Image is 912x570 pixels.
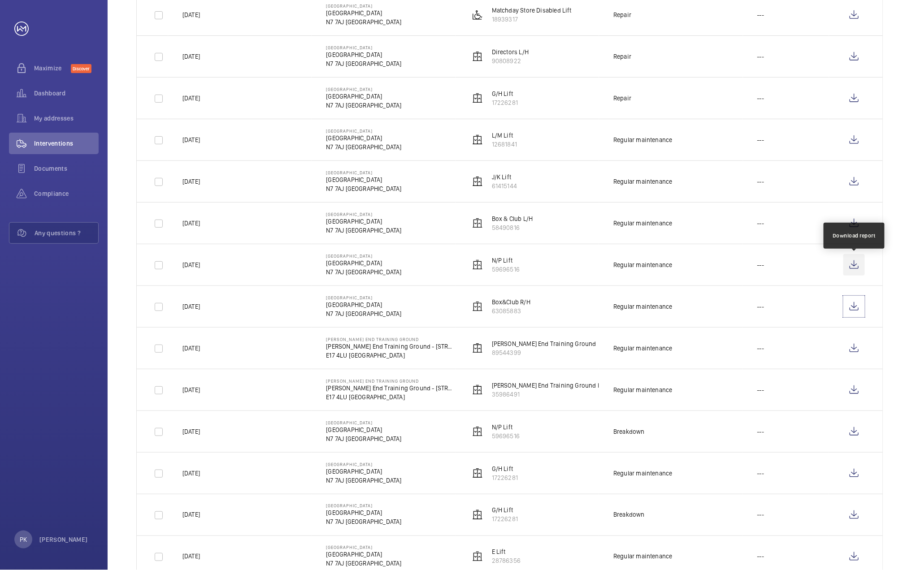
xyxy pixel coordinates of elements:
p: N7 7AJ [GEOGRAPHIC_DATA] [326,476,401,485]
img: elevator.svg [472,176,483,187]
p: 59696516 [492,265,520,274]
p: 61415144 [492,181,517,190]
p: [GEOGRAPHIC_DATA] [326,128,401,134]
p: 59696516 [492,432,520,440]
p: 35986491 [492,390,610,399]
div: Repair [613,94,631,103]
p: E17 4LU [GEOGRAPHIC_DATA] [326,351,455,360]
img: elevator.svg [472,134,483,145]
p: 58490816 [492,223,533,232]
div: Regular maintenance [613,385,672,394]
p: --- [757,302,764,311]
div: Regular maintenance [613,260,672,269]
p: G/H Lift [492,464,518,473]
img: elevator.svg [472,343,483,354]
p: J/K Lift [492,173,517,181]
span: Dashboard [34,89,99,98]
p: N7 7AJ [GEOGRAPHIC_DATA] [326,268,401,276]
p: N7 7AJ [GEOGRAPHIC_DATA] [326,309,401,318]
p: PK [20,535,27,544]
span: Any questions ? [35,229,98,237]
div: Regular maintenance [613,469,672,478]
p: 17226281 [492,473,518,482]
img: elevator.svg [472,468,483,479]
p: --- [757,469,764,478]
p: [GEOGRAPHIC_DATA] [326,425,401,434]
p: --- [757,260,764,269]
img: elevator.svg [472,51,483,62]
p: [DATE] [182,510,200,519]
p: N7 7AJ [GEOGRAPHIC_DATA] [326,434,401,443]
p: --- [757,177,764,186]
p: [PERSON_NAME] [39,535,88,544]
p: [GEOGRAPHIC_DATA] [326,550,401,559]
p: --- [757,510,764,519]
p: N7 7AJ [GEOGRAPHIC_DATA] [326,142,401,151]
div: Regular maintenance [613,177,672,186]
img: elevator.svg [472,551,483,562]
img: elevator.svg [472,301,483,312]
p: --- [757,52,764,61]
p: 89544399 [492,348,596,357]
p: [PERSON_NAME] End Training Ground [326,378,455,384]
p: [PERSON_NAME] End Training Ground - [STREET_ADDRESS] [326,342,455,351]
p: [DATE] [182,10,200,19]
p: --- [757,385,764,394]
p: [DATE] [182,52,200,61]
p: [GEOGRAPHIC_DATA] [326,212,401,217]
p: [GEOGRAPHIC_DATA] [326,170,401,175]
p: N/P Lift [492,256,520,265]
div: Regular maintenance [613,135,672,144]
p: Box & Club L/H [492,214,533,223]
p: [DATE] [182,219,200,228]
p: [GEOGRAPHIC_DATA] [326,217,401,226]
p: [GEOGRAPHIC_DATA] [326,259,401,268]
p: [DATE] [182,344,200,353]
div: Regular maintenance [613,302,672,311]
p: [GEOGRAPHIC_DATA] [326,300,401,309]
div: Download report [833,232,876,240]
p: [GEOGRAPHIC_DATA] [326,9,401,17]
p: E Lift [492,548,521,557]
div: Breakdown [613,427,645,436]
span: Discover [71,64,91,73]
p: [PERSON_NAME] End Training Ground - [STREET_ADDRESS] [326,384,455,393]
p: E17 4LU [GEOGRAPHIC_DATA] [326,393,455,402]
p: [GEOGRAPHIC_DATA] [326,134,401,142]
span: Maximize [34,64,71,73]
p: 90808922 [492,56,529,65]
img: elevator.svg [472,218,483,229]
p: --- [757,94,764,103]
p: 17226281 [492,515,518,524]
p: --- [757,219,764,228]
img: elevator.svg [472,259,483,270]
p: [DATE] [182,427,200,436]
span: Interventions [34,139,99,148]
p: L/M Lift [492,131,517,140]
p: 17226281 [492,98,518,107]
img: elevator.svg [472,426,483,437]
p: [PERSON_NAME] End Training Ground [326,337,455,342]
div: Repair [613,52,631,61]
p: [DATE] [182,177,200,186]
img: elevator.svg [472,384,483,395]
p: [GEOGRAPHIC_DATA] [326,509,401,518]
span: Compliance [34,189,99,198]
p: [GEOGRAPHIC_DATA] [326,295,401,300]
p: N7 7AJ [GEOGRAPHIC_DATA] [326,59,401,68]
div: Regular maintenance [613,219,672,228]
div: Breakdown [613,510,645,519]
p: N/P Lift [492,423,520,432]
p: [DATE] [182,260,200,269]
p: [GEOGRAPHIC_DATA] [326,50,401,59]
div: Regular maintenance [613,552,672,561]
p: --- [757,135,764,144]
p: [GEOGRAPHIC_DATA] [326,92,401,101]
p: [GEOGRAPHIC_DATA] [326,503,401,509]
p: [DATE] [182,94,200,103]
p: Directors L/H [492,47,529,56]
p: [DATE] [182,552,200,561]
p: [PERSON_NAME] End Training Ground [492,339,596,348]
p: --- [757,427,764,436]
p: [GEOGRAPHIC_DATA] [326,3,401,9]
